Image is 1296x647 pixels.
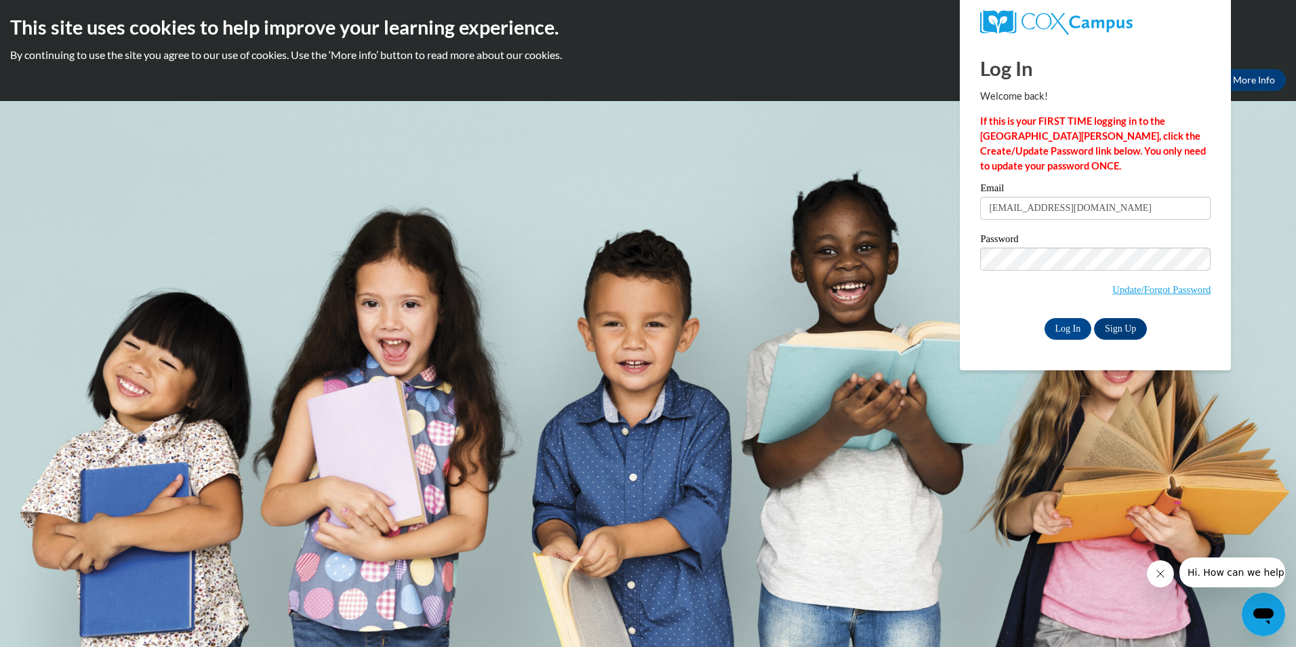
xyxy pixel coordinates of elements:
p: Welcome back! [980,89,1211,104]
p: By continuing to use the site you agree to our use of cookies. Use the ‘More info’ button to read... [10,47,1286,62]
iframe: Message from company [1179,557,1285,587]
a: Update/Forgot Password [1112,284,1211,295]
strong: If this is your FIRST TIME logging in to the [GEOGRAPHIC_DATA][PERSON_NAME], click the Create/Upd... [980,115,1206,172]
span: Hi. How can we help? [8,9,110,20]
a: COX Campus [980,10,1211,35]
h2: This site uses cookies to help improve your learning experience. [10,14,1286,41]
iframe: Close message [1147,560,1174,587]
h1: Log In [980,54,1211,82]
label: Password [980,234,1211,248]
a: Sign Up [1094,318,1147,340]
a: More Info [1222,69,1286,91]
iframe: Button to launch messaging window [1242,593,1285,636]
input: Log In [1045,318,1092,340]
img: COX Campus [980,10,1132,35]
label: Email [980,183,1211,197]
